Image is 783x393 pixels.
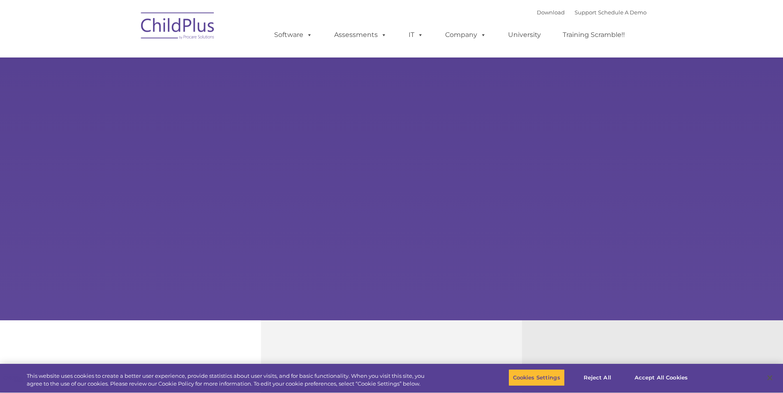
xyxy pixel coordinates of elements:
button: Cookies Settings [508,369,565,386]
button: Reject All [572,369,623,386]
a: Schedule A Demo [598,9,647,16]
img: ChildPlus by Procare Solutions [137,7,219,48]
a: Company [437,27,494,43]
font: | [537,9,647,16]
button: Accept All Cookies [630,369,692,386]
a: Download [537,9,565,16]
a: University [500,27,549,43]
a: Software [266,27,321,43]
a: IT [400,27,432,43]
a: Assessments [326,27,395,43]
button: Close [761,369,779,387]
a: Training Scramble!! [554,27,633,43]
div: This website uses cookies to create a better user experience, provide statistics about user visit... [27,372,431,388]
a: Support [575,9,596,16]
